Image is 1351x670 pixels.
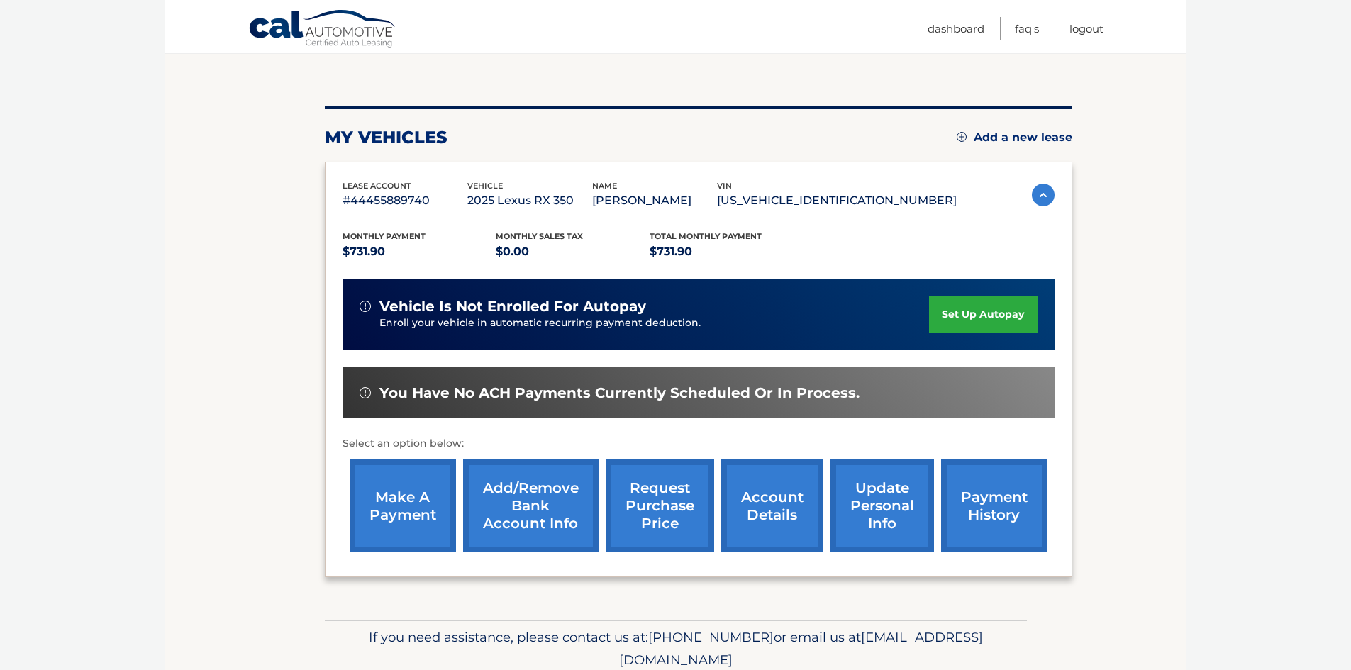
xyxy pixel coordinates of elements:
[721,459,823,552] a: account details
[929,296,1037,333] a: set up autopay
[1015,17,1039,40] a: FAQ's
[648,629,774,645] span: [PHONE_NUMBER]
[467,191,592,211] p: 2025 Lexus RX 350
[717,191,957,211] p: [US_VEHICLE_IDENTIFICATION_NUMBER]
[325,127,447,148] h2: my vehicles
[496,242,650,262] p: $0.00
[650,231,762,241] span: Total Monthly Payment
[650,242,804,262] p: $731.90
[928,17,984,40] a: Dashboard
[343,191,467,211] p: #44455889740
[343,242,496,262] p: $731.90
[343,435,1055,452] p: Select an option below:
[592,191,717,211] p: [PERSON_NAME]
[1032,184,1055,206] img: accordion-active.svg
[496,231,583,241] span: Monthly sales Tax
[379,384,860,402] span: You have no ACH payments currently scheduled or in process.
[606,459,714,552] a: request purchase price
[717,181,732,191] span: vin
[467,181,503,191] span: vehicle
[592,181,617,191] span: name
[343,181,411,191] span: lease account
[463,459,599,552] a: Add/Remove bank account info
[619,629,983,668] span: [EMAIL_ADDRESS][DOMAIN_NAME]
[360,301,371,312] img: alert-white.svg
[350,459,456,552] a: make a payment
[941,459,1047,552] a: payment history
[1069,17,1103,40] a: Logout
[360,387,371,398] img: alert-white.svg
[830,459,934,552] a: update personal info
[957,132,967,142] img: add.svg
[379,316,930,331] p: Enroll your vehicle in automatic recurring payment deduction.
[343,231,426,241] span: Monthly Payment
[957,130,1072,145] a: Add a new lease
[379,298,646,316] span: vehicle is not enrolled for autopay
[248,9,397,50] a: Cal Automotive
